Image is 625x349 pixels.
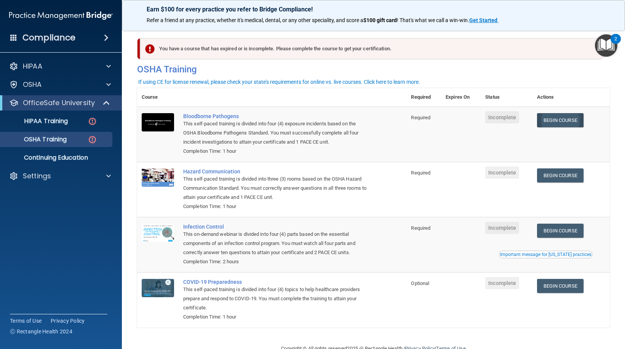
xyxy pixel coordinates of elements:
[537,113,583,127] a: Begin Course
[537,279,583,293] a: Begin Course
[23,98,95,107] p: OfficeSafe University
[411,115,430,120] span: Required
[23,62,42,71] p: HIPAA
[363,17,397,23] strong: $100 gift card
[10,328,72,335] span: Ⓒ Rectangle Health 2024
[9,80,111,89] a: OSHA
[183,113,368,119] a: Bloodborne Pathogens
[485,222,519,234] span: Incomplete
[485,277,519,289] span: Incomplete
[595,34,617,57] button: Open Resource Center, 2 new notifications
[147,6,600,13] p: Earn $100 for every practice you refer to Bridge Compliance!
[88,135,97,144] img: danger-circle.6113f641.png
[183,224,368,230] a: Infection Control
[22,32,75,43] h4: Compliance
[88,117,97,126] img: danger-circle.6113f641.png
[537,168,583,183] a: Begin Course
[485,111,519,123] span: Incomplete
[614,39,617,49] div: 2
[5,136,67,143] p: OSHA Training
[183,230,368,257] div: This on-demand webinar is divided into four (4) parts based on the essential components of an inf...
[481,88,532,107] th: Status
[537,224,583,238] a: Begin Course
[9,98,110,107] a: OfficeSafe University
[183,174,368,202] div: This self-paced training is divided into three (3) rooms based on the OSHA Hazard Communication S...
[137,78,421,86] button: If using CE for license renewal, please check your state's requirements for online vs. live cours...
[183,257,368,266] div: Completion Time: 2 hours
[5,154,109,162] p: Continuing Education
[23,171,51,181] p: Settings
[183,202,368,211] div: Completion Time: 1 hour
[183,119,368,147] div: This self-paced training is divided into four (4) exposure incidents based on the OSHA Bloodborne...
[183,312,368,322] div: Completion Time: 1 hour
[138,79,420,85] div: If using CE for license renewal, please check your state's requirements for online vs. live cours...
[137,64,610,75] h4: OSHA Training
[183,279,368,285] a: COVID-19 Preparedness
[9,62,111,71] a: HIPAA
[500,252,591,257] div: Important message for [US_STATE] practices
[485,166,519,179] span: Incomplete
[499,251,593,258] button: Read this if you are a dental practitioner in the state of CA
[183,168,368,174] a: Hazard Communication
[10,317,42,325] a: Terms of Use
[469,17,497,23] strong: Get Started
[137,88,179,107] th: Course
[411,280,429,286] span: Optional
[397,17,469,23] span: ! That's what we call a win-win.
[147,17,363,23] span: Refer a friend at any practice, whether it's medical, dental, or any other speciality, and score a
[5,117,68,125] p: HIPAA Training
[411,170,430,176] span: Required
[51,317,85,325] a: Privacy Policy
[532,88,610,107] th: Actions
[9,8,113,23] img: PMB logo
[441,88,481,107] th: Expires On
[9,171,111,181] a: Settings
[183,285,368,312] div: This self-paced training is divided into four (4) topics to help healthcare providers prepare and...
[140,38,603,59] div: You have a course that has expired or is incomplete. Please complete the course to get your certi...
[469,17,499,23] a: Get Started
[406,88,441,107] th: Required
[23,80,42,89] p: OSHA
[411,225,430,231] span: Required
[145,44,155,54] img: exclamation-circle-solid-danger.72ef9ffc.png
[183,147,368,156] div: Completion Time: 1 hour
